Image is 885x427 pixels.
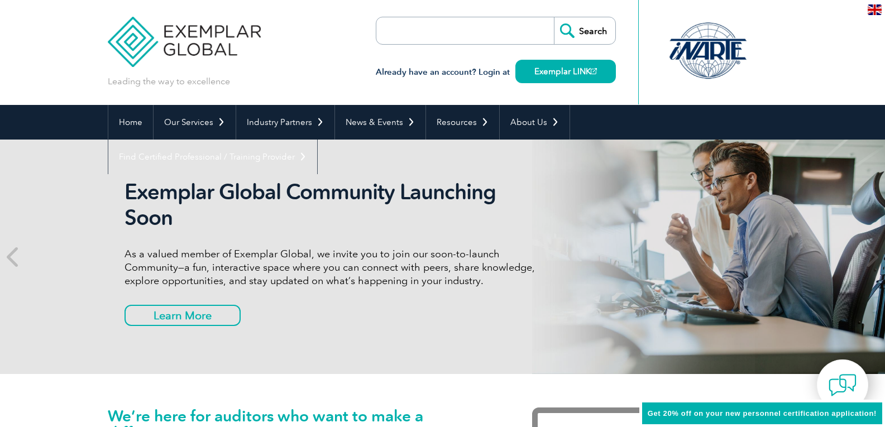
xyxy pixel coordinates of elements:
span: Get 20% off on your new personnel certification application! [648,409,877,418]
a: Exemplar LINK [515,60,616,83]
a: Find Certified Professional / Training Provider [108,140,317,174]
a: Our Services [154,105,236,140]
input: Search [554,17,615,44]
a: News & Events [335,105,425,140]
a: Home [108,105,153,140]
a: Industry Partners [236,105,334,140]
a: About Us [500,105,570,140]
p: As a valued member of Exemplar Global, we invite you to join our soon-to-launch Community—a fun, ... [125,247,543,287]
img: en [868,4,882,15]
p: Leading the way to excellence [108,75,230,88]
h3: Already have an account? Login at [376,65,616,79]
h2: Exemplar Global Community Launching Soon [125,179,543,231]
a: Resources [426,105,499,140]
img: open_square.png [591,68,597,74]
img: contact-chat.png [829,371,857,399]
a: Learn More [125,305,241,326]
